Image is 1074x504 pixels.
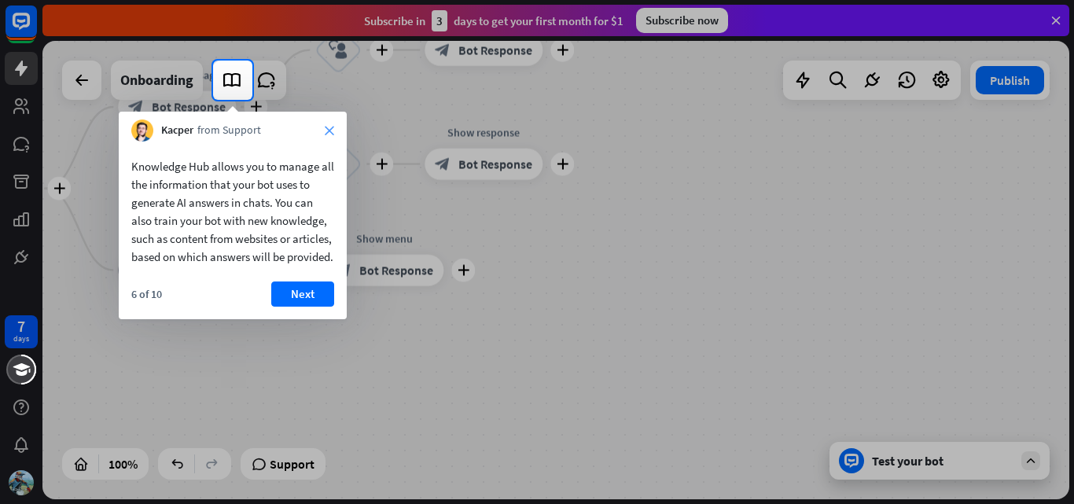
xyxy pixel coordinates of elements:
[161,123,193,138] span: Kacper
[131,287,162,301] div: 6 of 10
[197,123,261,138] span: from Support
[131,157,334,266] div: Knowledge Hub allows you to manage all the information that your bot uses to generate AI answers ...
[271,281,334,307] button: Next
[13,6,60,53] button: Open LiveChat chat widget
[325,126,334,135] i: close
